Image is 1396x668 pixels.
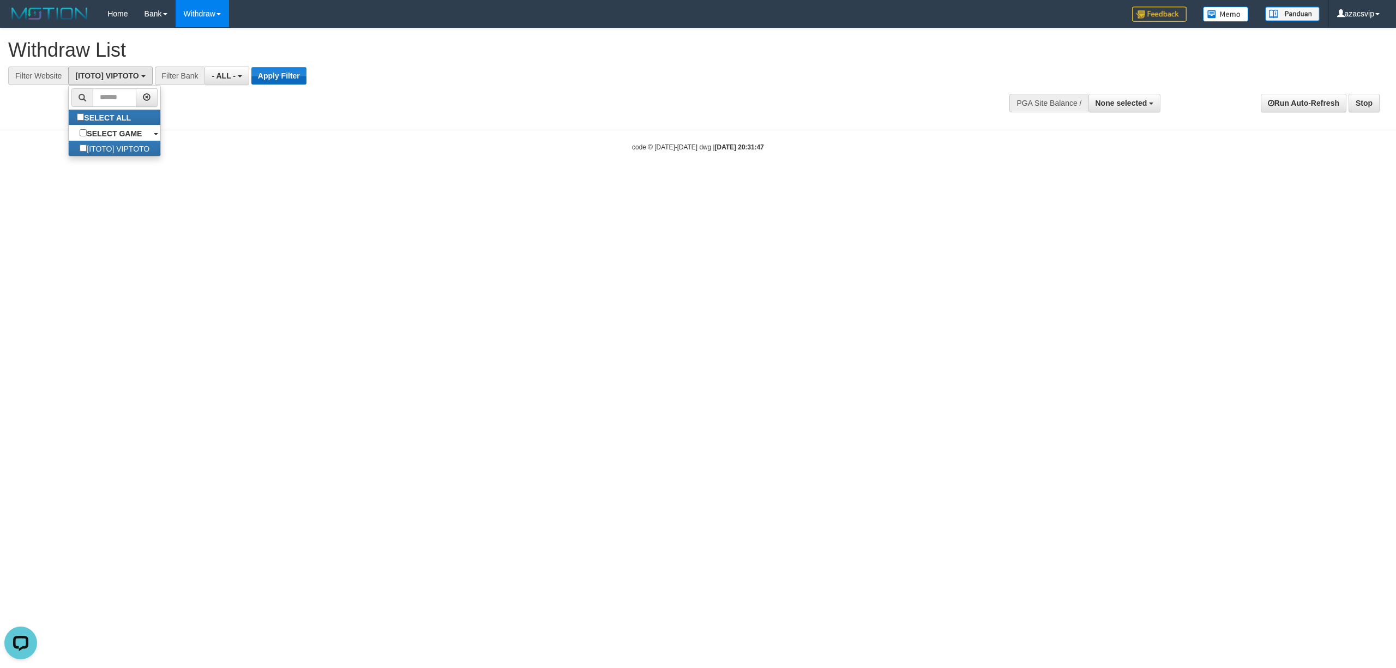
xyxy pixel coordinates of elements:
a: Stop [1349,94,1380,112]
img: MOTION_logo.png [8,5,91,22]
button: Apply Filter [251,67,306,85]
a: Run Auto-Refresh [1261,94,1346,112]
div: Filter Bank [155,67,205,85]
div: PGA Site Balance / [1009,94,1088,112]
span: [ITOTO] VIPTOTO [75,71,139,80]
button: - ALL - [204,67,249,85]
span: None selected [1096,99,1147,107]
div: Filter Website [8,67,68,85]
a: SELECT GAME [69,125,160,141]
button: Open LiveChat chat widget [4,4,37,37]
button: [ITOTO] VIPTOTO [68,67,152,85]
input: [ITOTO] VIPTOTO [80,145,87,152]
label: [ITOTO] VIPTOTO [69,141,160,156]
img: Button%20Memo.svg [1203,7,1249,22]
b: SELECT GAME [87,129,142,138]
button: None selected [1088,94,1161,112]
small: code © [DATE]-[DATE] dwg | [632,143,764,151]
img: Feedback.jpg [1132,7,1187,22]
input: SELECT GAME [80,129,87,136]
span: - ALL - [212,71,236,80]
strong: [DATE] 20:31:47 [715,143,764,151]
h1: Withdraw List [8,39,920,61]
img: panduan.png [1265,7,1320,21]
input: SELECT ALL [77,113,84,121]
label: SELECT ALL [69,110,142,125]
